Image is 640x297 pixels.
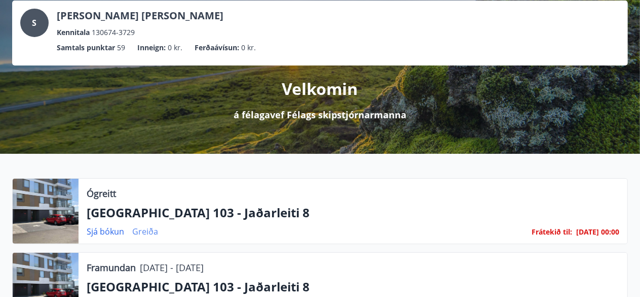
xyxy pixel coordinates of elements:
p: [GEOGRAPHIC_DATA] 103 - Jaðarleiti 8 [87,204,619,221]
p: Velkomin [282,78,358,100]
p: [GEOGRAPHIC_DATA] 103 - Jaðarleiti 8 [87,278,619,295]
p: [PERSON_NAME] [PERSON_NAME] [57,9,223,23]
p: [DATE] - [DATE] [140,261,204,274]
p: Samtals punktar [57,42,115,53]
span: Frátekið til : [532,226,572,238]
span: S [32,17,37,28]
p: Ferðaávísun : [195,42,239,53]
span: 0 kr. [168,42,182,53]
span: 59 [117,42,125,53]
span: 130674-3729 [92,27,135,38]
p: Ógreitt [87,187,116,200]
span: [DATE] 00:00 [576,227,619,237]
a: Greiða [132,226,158,237]
p: á félagavef Félags skipstjórnarmanna [234,108,406,121]
p: Inneign : [137,42,166,53]
a: Sjá bókun [87,226,124,237]
p: Framundan [87,261,136,274]
p: Kennitala [57,27,90,38]
span: 0 kr. [241,42,256,53]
